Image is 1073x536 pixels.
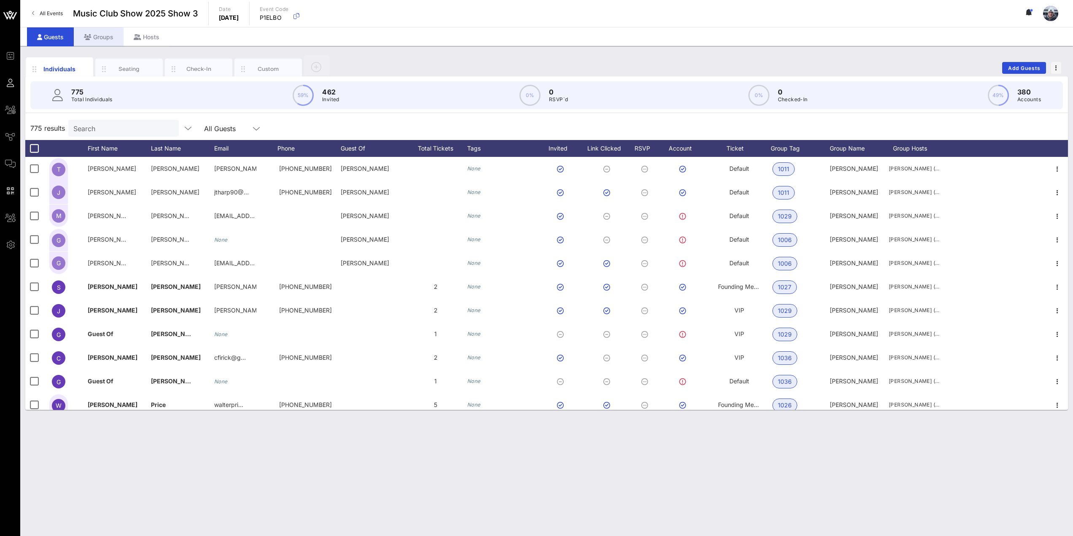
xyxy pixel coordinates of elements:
[549,87,568,97] p: 0
[889,306,939,315] span: [PERSON_NAME] ([PERSON_NAME][EMAIL_ADDRESS][DOMAIN_NAME])
[830,259,878,267] span: [PERSON_NAME]
[151,401,166,408] span: Price
[214,259,316,267] span: [EMAIL_ADDRESS][DOMAIN_NAME]
[56,378,61,385] span: G
[279,189,332,196] span: +18432091179
[889,140,939,157] div: Group Hosts
[214,346,246,369] p: cfirick@g…
[341,180,404,204] div: [PERSON_NAME]
[151,236,199,243] span: [PERSON_NAME]
[279,307,332,314] span: +17047547747
[467,283,481,290] i: None
[88,354,137,361] span: [PERSON_NAME]
[279,401,332,408] span: +19809394730
[830,212,878,219] span: [PERSON_NAME]
[88,330,113,337] span: Guest Of
[88,259,136,267] span: [PERSON_NAME]
[467,307,481,313] i: None
[322,95,339,104] p: Invited
[204,125,236,132] div: All Guests
[88,165,136,172] span: [PERSON_NAME]
[151,283,201,290] span: [PERSON_NAME]
[889,283,939,291] span: [PERSON_NAME] ([PERSON_NAME][EMAIL_ADDRESS][DOMAIN_NAME])
[889,353,939,362] span: [PERSON_NAME] ([EMAIL_ADDRESS][DOMAIN_NAME])
[585,140,632,157] div: Link Clicked
[341,251,404,275] div: [PERSON_NAME]
[1017,87,1041,97] p: 380
[151,212,199,219] span: [PERSON_NAME]
[214,157,256,180] p: [PERSON_NAME]…
[830,236,878,243] span: [PERSON_NAME]
[250,65,287,73] div: Custom
[729,189,749,196] span: Default
[404,322,467,346] div: 1
[214,140,277,157] div: Email
[778,257,792,270] span: 1006
[341,228,404,251] div: [PERSON_NAME]
[830,307,878,314] span: [PERSON_NAME]
[778,234,792,246] span: 1006
[889,330,939,338] span: [PERSON_NAME] ([PERSON_NAME][EMAIL_ADDRESS][DOMAIN_NAME])
[889,164,939,173] span: [PERSON_NAME] ([EMAIL_ADDRESS][DOMAIN_NAME])
[151,259,199,267] span: [PERSON_NAME]
[830,165,878,172] span: [PERSON_NAME]
[404,369,467,393] div: 1
[734,330,744,337] span: VIP
[467,165,481,172] i: None
[889,401,939,409] span: [PERSON_NAME] ([EMAIL_ADDRESS][DOMAIN_NAME])
[214,275,256,299] p: [PERSON_NAME]…
[88,140,151,157] div: First Name
[214,299,256,322] p: [PERSON_NAME]@[PERSON_NAME]…
[71,95,113,104] p: Total Individuals
[341,157,404,180] div: [PERSON_NAME]
[729,236,749,243] span: Default
[57,189,60,196] span: J
[729,259,749,267] span: Default
[661,140,707,157] div: Account
[1017,95,1041,104] p: Accounts
[214,212,316,219] span: [EMAIL_ADDRESS][DOMAIN_NAME]
[151,377,201,385] span: [PERSON_NAME]
[467,236,481,242] i: None
[341,140,404,157] div: Guest Of
[57,166,61,173] span: T
[30,123,65,133] span: 775 results
[404,275,467,299] div: 2
[214,393,243,417] p: walterpri…
[778,375,792,388] span: 1036
[778,281,791,294] span: 1027
[74,27,124,46] div: Groups
[830,140,889,157] div: Group Name
[729,212,749,219] span: Default
[830,401,878,408] span: [PERSON_NAME]
[57,284,61,291] span: S
[151,189,199,196] span: [PERSON_NAME]
[1008,65,1041,71] span: Add Guests
[729,165,749,172] span: Default
[467,189,481,195] i: None
[778,304,792,317] span: 1029
[734,354,744,361] span: VIP
[830,377,878,385] span: [PERSON_NAME]
[41,65,78,73] div: Individuals
[830,283,878,290] span: [PERSON_NAME]
[180,65,218,73] div: Check-In
[214,180,249,204] p: jtharp90@…
[40,10,63,16] span: All Events
[539,140,585,157] div: Invited
[260,13,289,22] p: P1ELBO
[279,354,332,361] span: +18032694235
[778,163,789,175] span: 1011
[889,188,939,197] span: [PERSON_NAME] ([EMAIL_ADDRESS][DOMAIN_NAME])
[778,399,792,412] span: 1026
[71,87,113,97] p: 775
[124,27,169,46] div: Hosts
[57,307,60,315] span: J
[830,330,878,337] span: [PERSON_NAME]
[718,283,768,290] span: Founding Member
[467,354,481,361] i: None
[214,331,228,337] i: None
[467,213,481,219] i: None
[889,377,939,385] span: [PERSON_NAME] ([EMAIL_ADDRESS][DOMAIN_NAME])
[830,189,878,196] span: [PERSON_NAME]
